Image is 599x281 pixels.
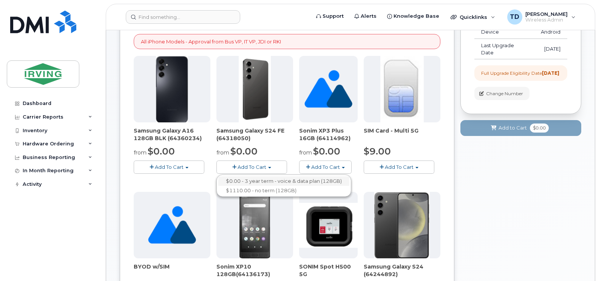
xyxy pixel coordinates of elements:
[525,11,568,17] span: [PERSON_NAME]
[530,124,549,133] span: $0.00
[304,56,352,122] img: no_image_found-2caef05468ed5679b831cfe6fc140e25e0c280774317ffc20a367ab7fd17291e.png
[156,56,188,122] img: A16_-_JDI.png
[349,9,382,24] a: Alerts
[374,192,430,258] img: s24.jpg
[148,146,175,157] span: $0.00
[155,164,184,170] span: Add To Cart
[218,176,349,186] a: $0.00 - 3 year term - voice & data plan (128GB)
[382,9,445,24] a: Knowledge Base
[534,39,567,59] td: [DATE]
[239,192,270,258] img: XP10.jpg
[460,120,581,136] button: Add to Cart $0.00
[445,9,500,25] div: Quicklinks
[474,25,534,39] td: Device
[502,9,581,25] div: Tricia Downard
[126,10,240,24] input: Find something...
[361,12,377,20] span: Alerts
[311,164,340,170] span: Add To Cart
[510,12,519,22] span: TD
[218,186,349,195] a: $1110.00 - no term (128GB)
[134,263,210,278] div: BYOD w/SIM
[299,263,358,278] div: SONIM Spot H500 5G
[486,90,523,97] span: Change Number
[239,56,271,122] img: s24_fe.png
[311,9,349,24] a: Support
[299,127,358,142] div: Sonim XP3 Plus 16GB (64114962)
[299,161,352,174] button: Add To Cart
[474,39,534,59] td: Last Upgrade Date
[299,203,358,248] img: SONIM.png
[323,12,344,20] span: Support
[216,127,293,142] div: Samsung Galaxy S24 FE (64318050)
[394,12,439,20] span: Knowledge Base
[481,70,559,76] div: Full Upgrade Eligibility Date
[364,263,440,278] div: Samsung Galaxy S24 (64244892)
[460,14,487,20] span: Quicklinks
[534,25,567,39] td: Android
[230,146,258,157] span: $0.00
[134,161,204,174] button: Add To Cart
[380,56,423,122] img: 00D627D4-43E9-49B7-A367-2C99342E128C.jpg
[313,146,340,157] span: $0.00
[364,161,434,174] button: Add To Cart
[474,87,530,100] button: Change Number
[134,149,147,156] small: from
[148,192,196,258] img: no_image_found-2caef05468ed5679b831cfe6fc140e25e0c280774317ffc20a367ab7fd17291e.png
[238,164,266,170] span: Add To Cart
[499,124,527,131] span: Add to Cart
[364,146,391,157] span: $9.00
[216,161,287,174] button: Add To Cart
[299,149,312,156] small: from
[216,149,229,156] small: from
[364,127,440,142] div: SIM Card - Multi 5G
[542,70,559,76] strong: [DATE]
[385,164,414,170] span: Add To Cart
[216,263,293,278] div: Sonim XP10 128GB(64136173)
[134,127,210,142] div: Samsung Galaxy A16 128GB BLK (64360234)
[525,17,568,23] span: Wireless Admin
[141,38,281,45] p: All iPhone Models - Approval from Bus VP, IT VP, JDI or RKI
